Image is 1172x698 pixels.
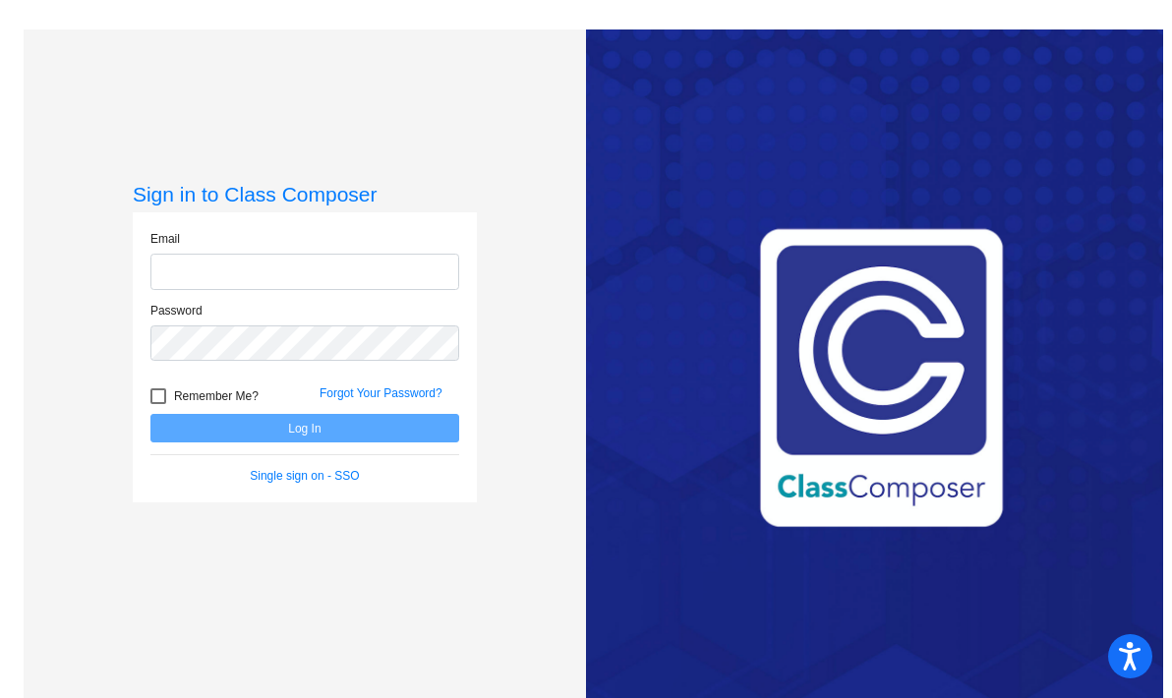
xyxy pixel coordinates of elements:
a: Single sign on - SSO [250,469,359,483]
label: Password [150,302,203,320]
label: Email [150,230,180,248]
span: Remember Me? [174,384,259,408]
a: Forgot Your Password? [320,386,442,400]
button: Log In [150,414,459,442]
h3: Sign in to Class Composer [133,182,477,206]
